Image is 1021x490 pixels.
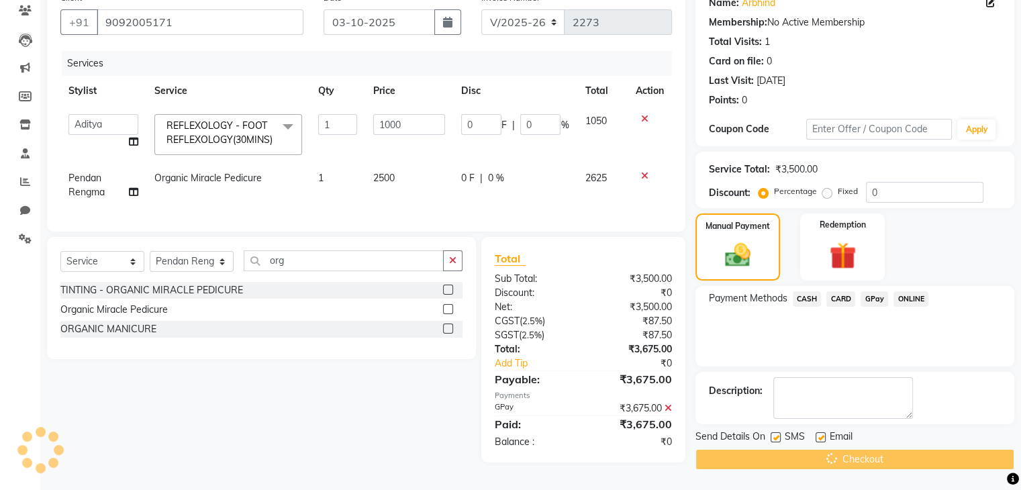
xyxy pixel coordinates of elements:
[485,300,583,314] div: Net:
[774,185,817,197] label: Percentage
[765,35,770,49] div: 1
[583,314,682,328] div: ₹87.50
[273,134,279,146] a: x
[485,314,583,328] div: ( )
[485,401,583,415] div: GPay
[709,291,787,305] span: Payment Methods
[709,162,770,177] div: Service Total:
[709,15,1001,30] div: No Active Membership
[785,430,805,446] span: SMS
[310,76,365,106] th: Qty
[583,435,682,449] div: ₹0
[821,239,865,273] img: _gift.svg
[583,272,682,286] div: ₹3,500.00
[577,76,627,106] th: Total
[957,119,995,140] button: Apply
[62,51,682,76] div: Services
[583,300,682,314] div: ₹3,500.00
[709,15,767,30] div: Membership:
[706,220,770,232] label: Manual Payment
[717,240,759,270] img: _cash.svg
[583,416,682,432] div: ₹3,675.00
[485,435,583,449] div: Balance :
[495,329,519,341] span: SGST
[485,356,599,371] a: Add Tip
[461,171,475,185] span: 0 F
[806,119,953,140] input: Enter Offer / Coupon Code
[495,252,526,266] span: Total
[826,291,855,307] span: CARD
[60,283,243,297] div: TINTING - ORGANIC MIRACLE PEDICURE
[793,291,822,307] span: CASH
[488,171,504,185] span: 0 %
[838,185,858,197] label: Fixed
[709,186,750,200] div: Discount:
[60,76,146,106] th: Stylist
[709,35,762,49] div: Total Visits:
[485,342,583,356] div: Total:
[709,122,806,136] div: Coupon Code
[495,390,672,401] div: Payments
[318,172,324,184] span: 1
[893,291,928,307] span: ONLINE
[244,250,444,271] input: Search or Scan
[453,76,577,106] th: Disc
[166,119,273,146] span: REFLEXOLOGY - FOOT REFLEXOLOGY(30MINS)
[485,328,583,342] div: ( )
[583,371,682,387] div: ₹3,675.00
[775,162,818,177] div: ₹3,500.00
[585,115,606,127] span: 1050
[522,330,542,340] span: 2.5%
[68,172,105,198] span: Pendan Rengma
[709,384,763,398] div: Description:
[512,118,515,132] span: |
[583,286,682,300] div: ₹0
[485,416,583,432] div: Paid:
[599,356,681,371] div: ₹0
[365,76,454,106] th: Price
[583,328,682,342] div: ₹87.50
[742,93,747,107] div: 0
[60,322,156,336] div: ORGANIC MANICURE
[480,171,483,185] span: |
[585,172,606,184] span: 2625
[60,303,168,317] div: Organic Miracle Pedicure
[757,74,785,88] div: [DATE]
[709,93,739,107] div: Points:
[522,315,542,326] span: 2.5%
[373,172,395,184] span: 2500
[709,74,754,88] div: Last Visit:
[485,371,583,387] div: Payable:
[146,76,310,106] th: Service
[154,172,262,184] span: Organic Miracle Pedicure
[97,9,303,35] input: Search by Name/Mobile/Email/Code
[709,54,764,68] div: Card on file:
[830,430,853,446] span: Email
[485,272,583,286] div: Sub Total:
[767,54,772,68] div: 0
[501,118,507,132] span: F
[485,286,583,300] div: Discount:
[60,9,98,35] button: +91
[561,118,569,132] span: %
[628,76,672,106] th: Action
[820,219,866,231] label: Redemption
[861,291,888,307] span: GPay
[495,315,520,327] span: CGST
[583,342,682,356] div: ₹3,675.00
[583,401,682,415] div: ₹3,675.00
[695,430,765,446] span: Send Details On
